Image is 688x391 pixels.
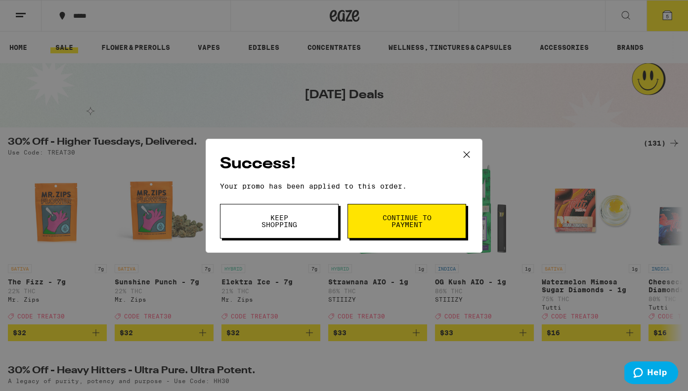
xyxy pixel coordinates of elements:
[624,361,678,386] iframe: Opens a widget where you can find more information
[382,214,432,228] span: Continue to payment
[220,204,339,238] button: Keep Shopping
[254,214,304,228] span: Keep Shopping
[220,182,468,190] p: Your promo has been applied to this order.
[220,153,468,175] h2: Success!
[347,204,466,238] button: Continue to payment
